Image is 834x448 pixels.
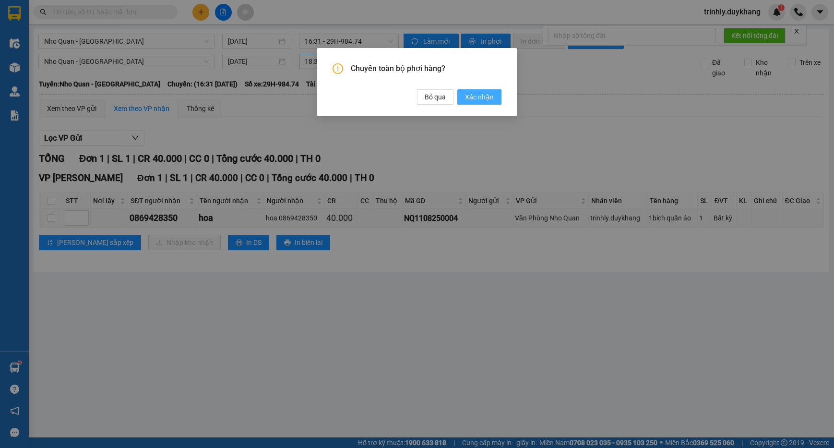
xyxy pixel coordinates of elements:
[425,92,446,102] span: Bỏ qua
[351,63,501,74] span: Chuyển toàn bộ phơi hàng?
[417,89,453,105] button: Bỏ qua
[465,92,494,102] span: Xác nhận
[457,89,501,105] button: Xác nhận
[333,63,343,74] span: exclamation-circle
